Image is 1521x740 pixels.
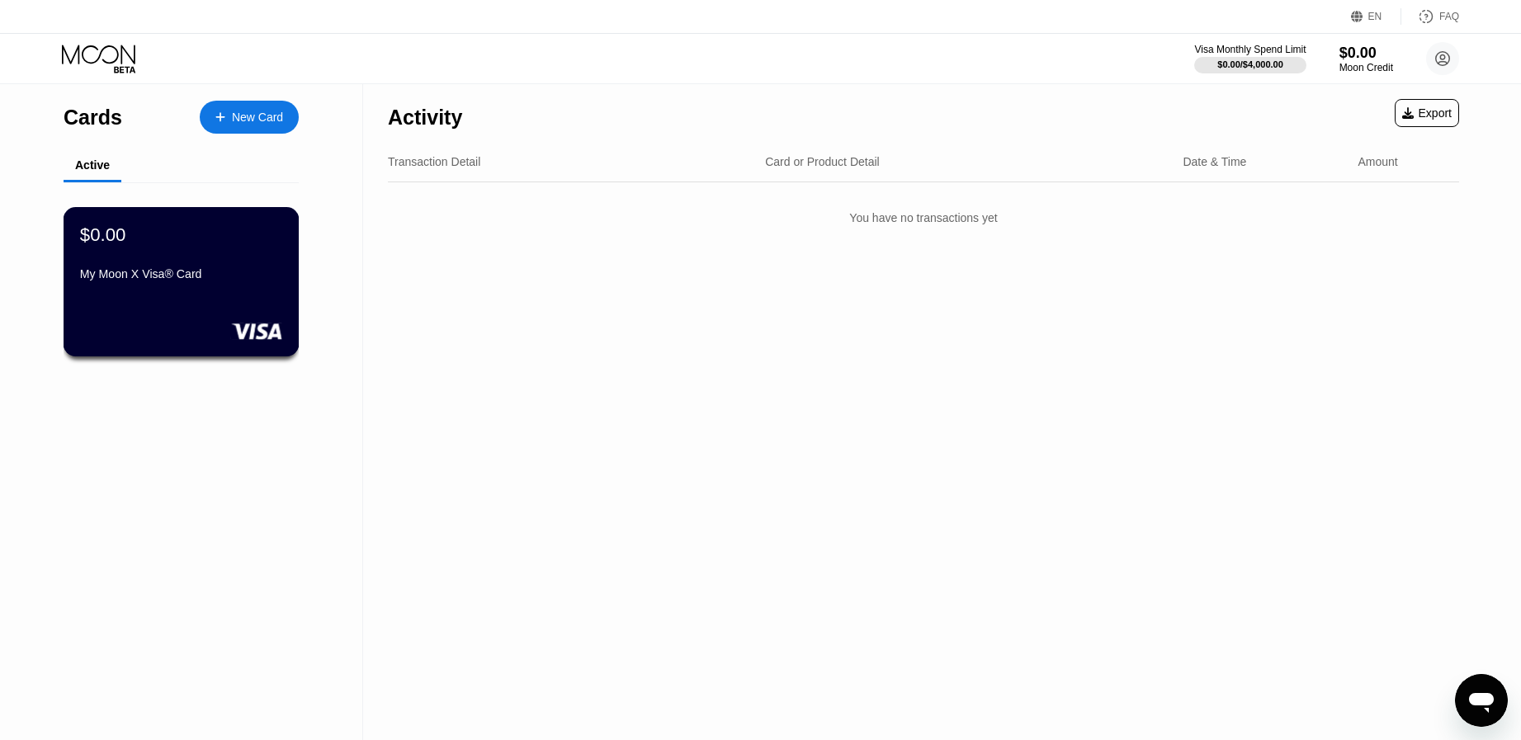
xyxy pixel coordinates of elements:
div: Transaction Detail [388,155,480,168]
div: $0.00 / $4,000.00 [1217,59,1283,69]
div: Active [75,158,110,172]
div: FAQ [1439,11,1459,22]
div: EN [1351,8,1401,25]
div: Moon Credit [1339,62,1393,73]
div: $0.00 [1339,45,1393,62]
div: $0.00Moon Credit [1339,45,1393,73]
iframe: Button to launch messaging window [1455,674,1508,727]
div: Cards [64,106,122,130]
div: $0.00My Moon X Visa® Card [64,208,298,356]
div: Visa Monthly Spend Limit$0.00/$4,000.00 [1194,44,1306,73]
div: $0.00 [80,224,126,245]
div: Visa Monthly Spend Limit [1194,44,1306,55]
div: Amount [1358,155,1397,168]
div: Card or Product Detail [765,155,880,168]
div: FAQ [1401,8,1459,25]
div: New Card [232,111,283,125]
div: Date & Time [1183,155,1246,168]
div: Export [1395,99,1459,127]
div: Activity [388,106,462,130]
div: My Moon X Visa® Card [80,267,282,280]
div: EN [1368,11,1382,22]
div: Export [1402,106,1452,120]
div: New Card [200,101,299,134]
div: You have no transactions yet [388,195,1459,241]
